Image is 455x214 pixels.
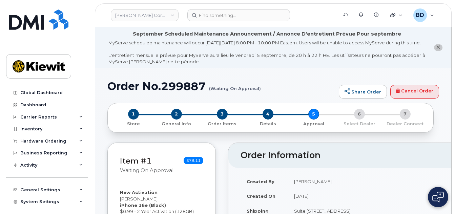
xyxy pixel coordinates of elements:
a: Item #1 [120,156,152,166]
a: Cancel Order [390,85,439,99]
p: General Info [156,121,197,127]
p: Details [248,121,288,127]
strong: New Activation [120,190,158,195]
a: 2 General Info [153,120,199,127]
span: 1 [128,109,139,120]
span: 3 [217,109,228,120]
small: Waiting On Approval [120,167,173,173]
h1: Order No.299887 [107,80,335,92]
p: Store [116,121,151,127]
div: MyServe scheduled maintenance will occur [DATE][DATE] 8:00 PM - 10:00 PM Eastern. Users will be u... [108,40,425,65]
strong: Created On [247,193,275,199]
div: September Scheduled Maintenance Announcement / Annonce D'entretient Prévue Pour septembre [133,30,401,38]
strong: Created By [247,179,274,184]
a: 4 Details [245,120,291,127]
span: $78.11 [184,157,203,164]
span: 2 [171,109,182,120]
p: Order Items [202,121,242,127]
button: close notification [434,44,442,51]
a: 3 Order Items [199,120,245,127]
small: (Waiting On Approval) [209,80,261,91]
a: 1 Store [113,120,153,127]
a: Share Order [339,85,387,99]
strong: iPhone 16e (Black) [120,202,166,208]
span: 4 [263,109,273,120]
img: Open chat [432,192,444,202]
